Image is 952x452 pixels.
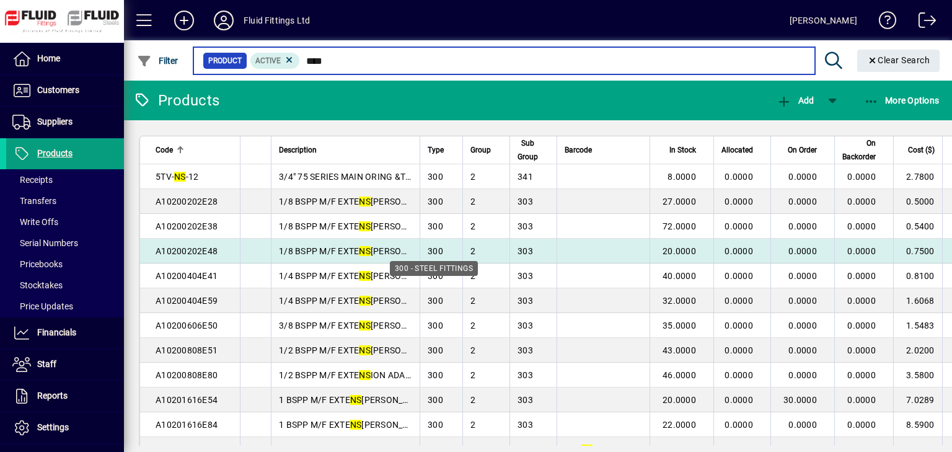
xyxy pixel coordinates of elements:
[518,345,533,355] span: 303
[470,197,475,206] span: 2
[470,296,475,306] span: 2
[428,395,443,405] span: 300
[565,143,592,157] span: Barcode
[279,296,466,306] span: 1/4 BSPP M/F EXTE [PERSON_NAME] 59MM
[847,296,876,306] span: 0.0000
[37,85,79,95] span: Customers
[565,143,642,157] div: Barcode
[279,370,456,380] span: 1/2 BSPP M/F EXTE ION ADAPTOR 80MM
[428,197,443,206] span: 300
[208,55,242,67] span: Product
[37,327,76,337] span: Financials
[864,95,940,105] span: More Options
[359,271,371,281] em: NS
[867,55,930,65] span: Clear Search
[359,246,371,256] em: NS
[788,221,817,231] span: 0.0000
[6,43,124,74] a: Home
[350,420,362,430] em: NS
[6,296,124,317] a: Price Updates
[518,136,549,164] div: Sub Group
[359,197,371,206] em: NS
[6,275,124,296] a: Stocktakes
[663,246,696,256] span: 20.0000
[37,117,73,126] span: Suppliers
[725,420,753,430] span: 0.0000
[908,143,935,157] span: Cost ($)
[893,338,942,363] td: 2.0200
[725,271,753,281] span: 0.0000
[156,420,218,430] span: A10201616E84
[428,420,443,430] span: 300
[12,196,56,206] span: Transfers
[518,420,533,430] span: 303
[279,197,466,206] span: 1/8 BSPP M/F EXTE [PERSON_NAME] 28MM
[204,9,244,32] button: Profile
[156,321,218,330] span: A10200606E50
[518,296,533,306] span: 303
[663,395,696,405] span: 20.0000
[279,221,466,231] span: 1/8 BSPP M/F EXTE [PERSON_NAME] 38MM
[663,197,696,206] span: 27.0000
[847,246,876,256] span: 0.0000
[37,422,69,432] span: Settings
[279,345,466,355] span: 1/2 BSPP M/F EXTE [PERSON_NAME] 51MM
[847,197,876,206] span: 0.0000
[847,420,876,430] span: 0.0000
[6,107,124,138] a: Suppliers
[12,175,53,185] span: Receipts
[893,313,942,338] td: 1.5483
[470,143,502,157] div: Group
[174,172,186,182] em: NS
[37,53,60,63] span: Home
[893,164,942,189] td: 2.7800
[250,53,300,69] mat-chip: Activation Status: Active
[428,370,443,380] span: 300
[893,264,942,288] td: 0.8100
[658,143,707,157] div: In Stock
[842,136,887,164] div: On Backorder
[6,381,124,412] a: Reports
[857,50,940,72] button: Clear
[790,11,857,30] div: [PERSON_NAME]
[893,388,942,412] td: 7.0289
[470,370,475,380] span: 2
[156,395,218,405] span: A10201616E54
[788,296,817,306] span: 0.0000
[470,246,475,256] span: 2
[156,271,218,281] span: A10200404E41
[428,143,455,157] div: Type
[788,370,817,380] span: 0.0000
[725,296,753,306] span: 0.0000
[133,91,219,110] div: Products
[359,345,371,355] em: NS
[778,143,828,157] div: On Order
[518,370,533,380] span: 303
[279,420,457,430] span: 1 BSPP M/F EXTE [PERSON_NAME] 84MM
[788,345,817,355] span: 0.0000
[893,189,942,214] td: 0.5000
[788,246,817,256] span: 0.0000
[279,143,412,157] div: Description
[279,395,457,405] span: 1 BSPP M/F EXTE [PERSON_NAME] 54MM
[428,345,443,355] span: 300
[893,412,942,437] td: 8.5900
[847,172,876,182] span: 0.0000
[6,169,124,190] a: Receipts
[870,2,897,43] a: Knowledge Base
[37,359,56,369] span: Staff
[428,271,443,281] span: 300
[788,271,817,281] span: 0.0000
[847,345,876,355] span: 0.0000
[893,363,942,388] td: 3.5800
[6,349,124,380] a: Staff
[359,221,371,231] em: NS
[663,221,696,231] span: 72.0000
[6,412,124,443] a: Settings
[156,296,218,306] span: A10200404E59
[788,321,817,330] span: 0.0000
[725,370,753,380] span: 0.0000
[847,221,876,231] span: 0.0000
[6,211,124,233] a: Write Offs
[725,197,753,206] span: 0.0000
